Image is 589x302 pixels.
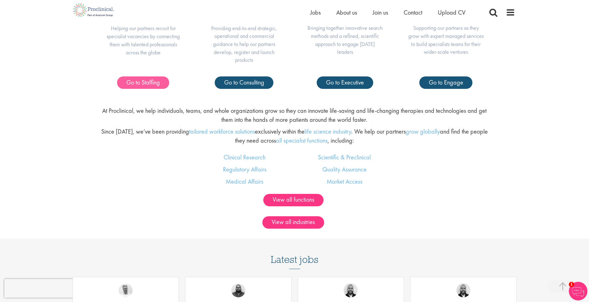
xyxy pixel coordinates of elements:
a: Go to Engage [419,76,473,89]
a: Upload CV [438,8,465,16]
a: Quality Assurance [322,165,367,173]
a: View all functions [263,194,324,206]
p: At Proclinical, we help individuals, teams, and whole organizations grow so they can innovate lif... [100,106,489,124]
span: Go to Consulting [224,78,264,86]
span: 1 [569,282,574,287]
a: Regulatory Affairs [223,165,266,173]
h3: Latest jobs [271,239,319,269]
p: Supporting our partners as they grow with expert managed services to build specialists teams for ... [408,24,484,56]
a: tailored workforce solutions [189,127,255,135]
a: Contact [404,8,422,16]
p: Helping our partners recruit for specialist vacancies by connecting them with talented profession... [105,24,181,56]
a: Go to Staffing [117,76,169,89]
a: Clinical Research [224,153,265,161]
p: Since [DATE], we’ve been providing exclusively within the . We help our partners and find the peo... [100,127,489,145]
a: grow globally [406,127,440,135]
a: View all industries [262,216,324,229]
img: Jordan Kiely [344,283,358,297]
a: Scientific & Preclinical [318,153,371,161]
img: Chatbot [569,282,587,300]
a: Go to Executive [317,76,373,89]
a: life science industry [305,127,351,135]
span: Go to Engage [429,78,463,86]
a: Medical Affairs [226,177,263,185]
p: Bringing together innovative search methods and a refined, scientific approach to engage [DATE] l... [307,24,383,56]
iframe: reCAPTCHA [4,279,84,298]
a: Jobs [310,8,321,16]
a: Join us [373,8,388,16]
span: Go to Executive [326,78,364,86]
a: Market Access [327,177,362,185]
span: Go to Staffing [126,78,160,86]
a: About us [336,8,357,16]
a: Go to Consulting [215,76,274,89]
a: all specialist functions [276,136,328,144]
img: Jordan Kiely [456,283,470,297]
img: Ashley Bennett [231,283,245,297]
p: Providing end-to-end strategic, operational and commercial guidance to help our partners develop,... [206,24,282,64]
img: Joshua Bye [119,283,133,297]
